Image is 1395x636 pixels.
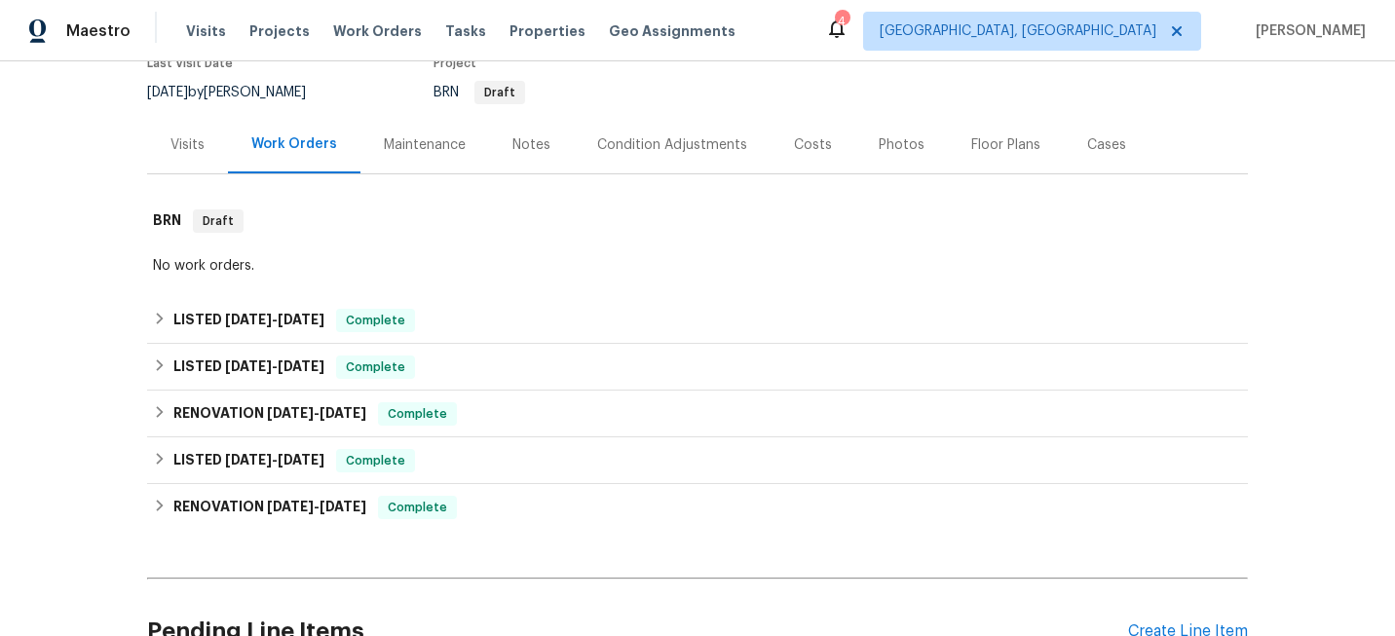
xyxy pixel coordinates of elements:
[267,500,366,513] span: -
[267,500,314,513] span: [DATE]
[445,24,486,38] span: Tasks
[384,135,466,155] div: Maintenance
[173,355,324,379] h6: LISTED
[147,391,1248,437] div: RENOVATION [DATE]-[DATE]Complete
[147,81,329,104] div: by [PERSON_NAME]
[597,135,747,155] div: Condition Adjustments
[170,135,205,155] div: Visits
[147,344,1248,391] div: LISTED [DATE]-[DATE]Complete
[66,21,131,41] span: Maestro
[794,135,832,155] div: Costs
[509,21,585,41] span: Properties
[225,313,324,326] span: -
[147,484,1248,531] div: RENOVATION [DATE]-[DATE]Complete
[320,406,366,420] span: [DATE]
[338,357,413,377] span: Complete
[225,313,272,326] span: [DATE]
[333,21,422,41] span: Work Orders
[267,406,314,420] span: [DATE]
[609,21,735,41] span: Geo Assignments
[173,449,324,472] h6: LISTED
[225,453,272,467] span: [DATE]
[225,359,272,373] span: [DATE]
[173,309,324,332] h6: LISTED
[476,87,523,98] span: Draft
[434,86,525,99] span: BRN
[147,190,1248,252] div: BRN Draft
[880,21,1156,41] span: [GEOGRAPHIC_DATA], [GEOGRAPHIC_DATA]
[147,437,1248,484] div: LISTED [DATE]-[DATE]Complete
[153,256,1242,276] div: No work orders.
[147,57,233,69] span: Last Visit Date
[153,209,181,233] h6: BRN
[380,404,455,424] span: Complete
[267,406,366,420] span: -
[251,134,337,154] div: Work Orders
[278,453,324,467] span: [DATE]
[278,313,324,326] span: [DATE]
[1248,21,1366,41] span: [PERSON_NAME]
[225,359,324,373] span: -
[338,311,413,330] span: Complete
[173,402,366,426] h6: RENOVATION
[380,498,455,517] span: Complete
[195,211,242,231] span: Draft
[434,57,476,69] span: Project
[186,21,226,41] span: Visits
[320,500,366,513] span: [DATE]
[147,297,1248,344] div: LISTED [DATE]-[DATE]Complete
[147,86,188,99] span: [DATE]
[835,12,848,31] div: 4
[173,496,366,519] h6: RENOVATION
[338,451,413,470] span: Complete
[249,21,310,41] span: Projects
[512,135,550,155] div: Notes
[278,359,324,373] span: [DATE]
[971,135,1040,155] div: Floor Plans
[1087,135,1126,155] div: Cases
[225,453,324,467] span: -
[879,135,924,155] div: Photos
